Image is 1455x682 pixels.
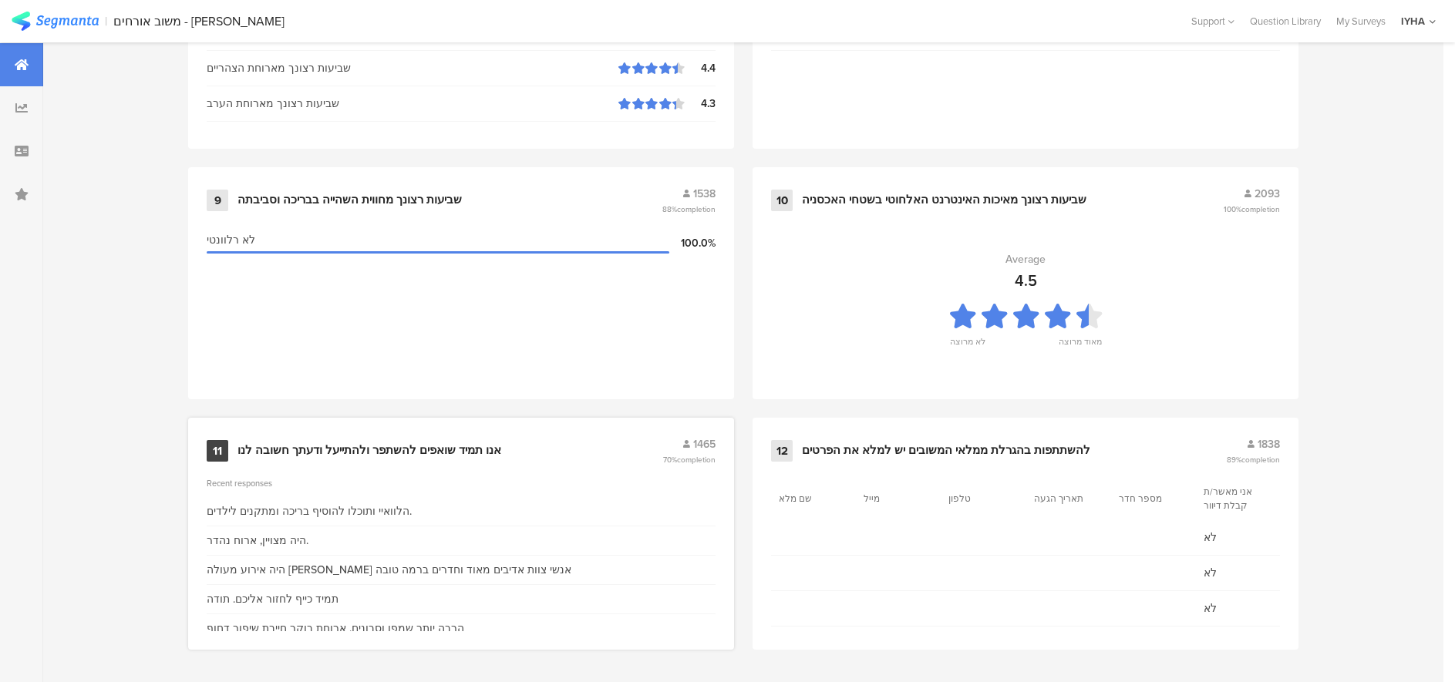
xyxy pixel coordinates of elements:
[1224,203,1280,215] span: 100%
[1059,335,1102,357] div: מאוד מרוצה
[1255,186,1280,202] span: 2093
[207,60,618,76] div: שביעות רצונך מארוחת הצהריים
[1241,454,1280,465] span: completion
[207,503,412,519] div: הלוואיי ותוכלו להוסיף בריכה ומתקנים לילדים.
[1005,251,1046,267] div: Average
[207,190,228,211] div: 9
[1191,9,1234,33] div: Support
[1204,529,1273,546] span: לא
[113,14,285,29] div: משוב אורחים - [PERSON_NAME]
[1015,269,1037,292] div: 4.5
[669,235,716,251] div: 100.0%
[105,12,107,30] div: |
[207,620,464,637] div: הרבה יותר שמפו וסבונים. ארוחת בוקר חייבת שיפור דחוף
[1034,492,1103,506] section: תאריך הגעה
[950,335,985,357] div: לא מרוצה
[677,454,716,465] span: completion
[237,193,462,208] div: שביעות רצונך מחווית השהייה בבריכה וסביבתה
[1258,436,1280,452] span: 1838
[802,193,1086,208] div: שביעות רצונך מאיכות האינטרנט האלחוטי בשטחי האכסניה
[207,232,255,248] span: לא רלוונטי
[1401,14,1425,29] div: IYHA
[685,96,716,112] div: 4.3
[207,591,338,607] div: תמיד כייף לחזור אליכם. תודה
[771,440,793,462] div: 12
[207,477,716,489] div: Recent responses
[1119,492,1188,506] section: מספר חדר
[237,443,501,459] div: אנו תמיד שואפים להשתפר ולהתייעל ודעתך חשובה לנו
[12,12,99,31] img: segmanta logo
[693,186,716,202] span: 1538
[1329,14,1393,29] a: My Surveys
[1242,14,1329,29] a: Question Library
[802,443,1090,459] div: להשתתפות בהגרלת ממלאי המשובים יש למלא את הפרטים
[779,492,848,506] section: שם מלא
[1204,600,1273,616] span: לא
[864,492,933,506] section: מייל
[1227,454,1280,465] span: 89%
[207,96,618,112] div: שביעות רצונך מארוחת הערב
[207,532,308,549] div: היה מצויין, ארוח נהדר.
[663,454,716,465] span: 70%
[1204,565,1273,581] span: לא
[207,440,228,462] div: 11
[693,436,716,452] span: 1465
[662,203,716,215] span: 88%
[685,60,716,76] div: 4.4
[1204,485,1273,512] section: אני מאשר/ת קבלת דיוור
[677,203,716,215] span: completion
[207,562,571,578] div: היה אירוע מעולה [PERSON_NAME] אנשי צוות אדיבים מאוד וחדרים ברמה טובה
[1241,203,1280,215] span: completion
[948,492,1018,506] section: טלפון
[771,190,793,211] div: 10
